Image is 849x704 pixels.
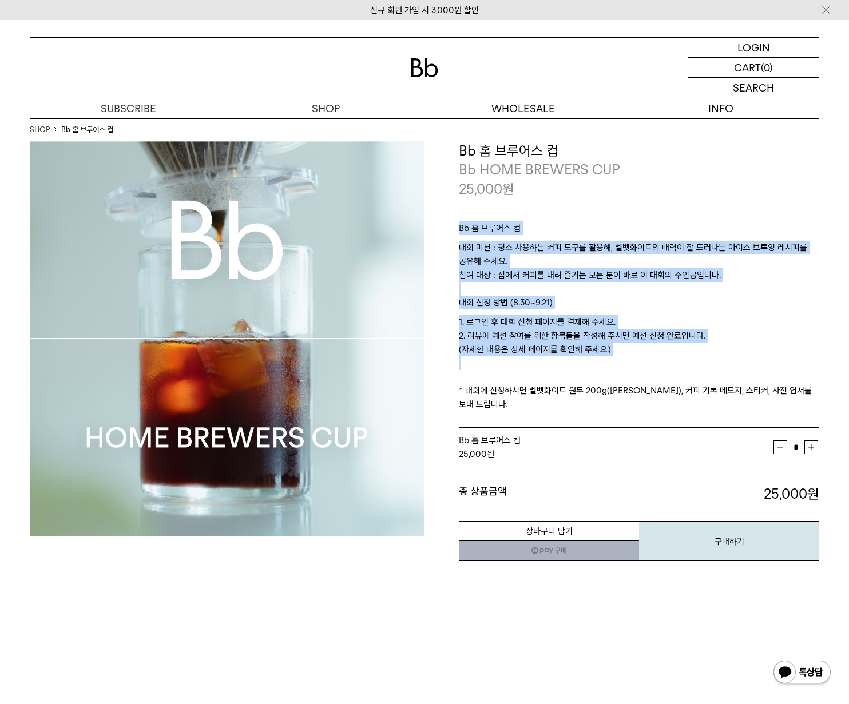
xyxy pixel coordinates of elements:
[30,124,50,136] a: SHOP
[61,124,113,136] li: Bb 홈 브루어스 컵
[424,98,622,118] p: WHOLESALE
[370,5,479,15] a: 신규 회원 가입 시 3,000원 할인
[764,486,819,502] strong: 25,000
[737,38,770,57] p: LOGIN
[459,241,819,296] p: 대회 미션 : 평소 사용하는 커피 도구를 활용해, 벨벳화이트의 매력이 잘 드러나는 아이스 브루잉 레시피를 공유해 주세요. 참여 대상 : 집에서 커피를 내려 즐기는 모든 분이 ...
[502,181,514,197] span: 원
[807,486,819,502] b: 원
[227,98,424,118] a: SHOP
[761,58,773,77] p: (0)
[459,484,639,504] dt: 총 상품금액
[459,521,639,541] button: 장바구니 담기
[733,78,774,98] p: SEARCH
[459,540,639,561] a: 새창
[772,659,832,687] img: 카카오톡 채널 1:1 채팅 버튼
[639,521,819,561] button: 구매하기
[773,440,787,454] button: 감소
[622,98,819,118] p: INFO
[459,435,521,446] span: Bb 홈 브루어스 컵
[688,38,819,58] a: LOGIN
[459,315,819,411] p: 1. 로그인 후 대회 신청 페이지를 결제해 주세요. 2. 리뷰에 예선 참여를 위한 항목들을 작성해 주시면 예선 신청 완료입니다. (자세한 내용은 상세 페이지를 확인해 주세요....
[30,141,424,536] img: Bb 홈 브루어스 컵
[459,221,819,241] p: Bb 홈 브루어스 컵
[459,447,773,461] div: 원
[30,98,227,118] a: SUBSCRIBE
[688,58,819,78] a: CART (0)
[459,160,819,180] p: Bb HOME BREWERS CUP
[411,58,438,77] img: 로고
[459,180,514,199] p: 25,000
[804,440,818,454] button: 증가
[459,141,819,161] h3: Bb 홈 브루어스 컵
[459,449,487,459] strong: 25,000
[734,58,761,77] p: CART
[459,296,819,315] p: 대회 신청 방법 (8.30~9.21)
